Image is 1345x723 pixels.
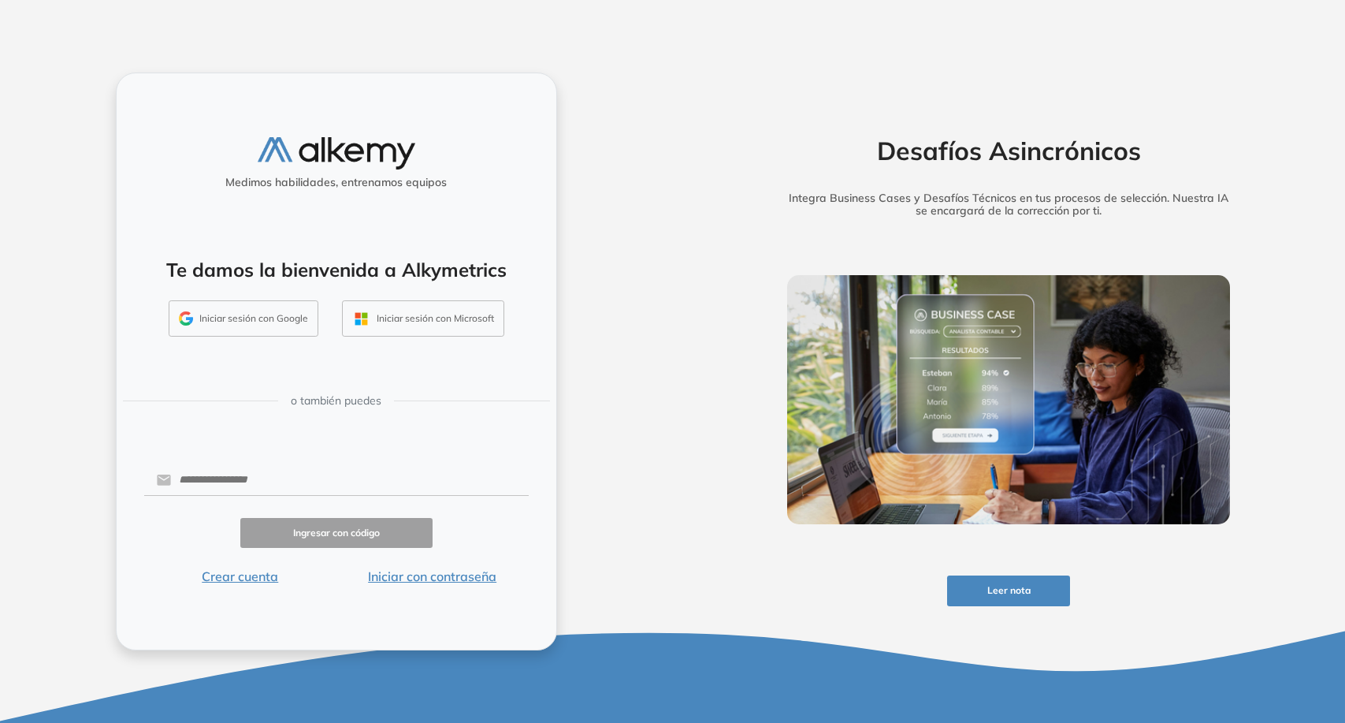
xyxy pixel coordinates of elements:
[787,275,1230,524] img: img-more-info
[947,576,1070,606] button: Leer nota
[123,176,550,189] h5: Medimos habilidades, entrenamos equipos
[763,192,1254,218] h5: Integra Business Cases y Desafíos Técnicos en tus procesos de selección. Nuestra IA se encargará ...
[240,518,433,549] button: Ingresar con código
[763,136,1254,166] h2: Desafíos Asincrónicos
[179,311,193,326] img: GMAIL_ICON
[137,259,536,281] h4: Te damos la bienvenida a Alkymetrics
[291,393,381,409] span: o también puedes
[336,567,529,586] button: Iniciar con contraseña
[169,300,318,337] button: Iniciar sesión con Google
[144,567,336,586] button: Crear cuenta
[342,300,504,337] button: Iniciar sesión con Microsoft
[352,310,370,328] img: OUTLOOK_ICON
[258,137,415,170] img: logo-alkemy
